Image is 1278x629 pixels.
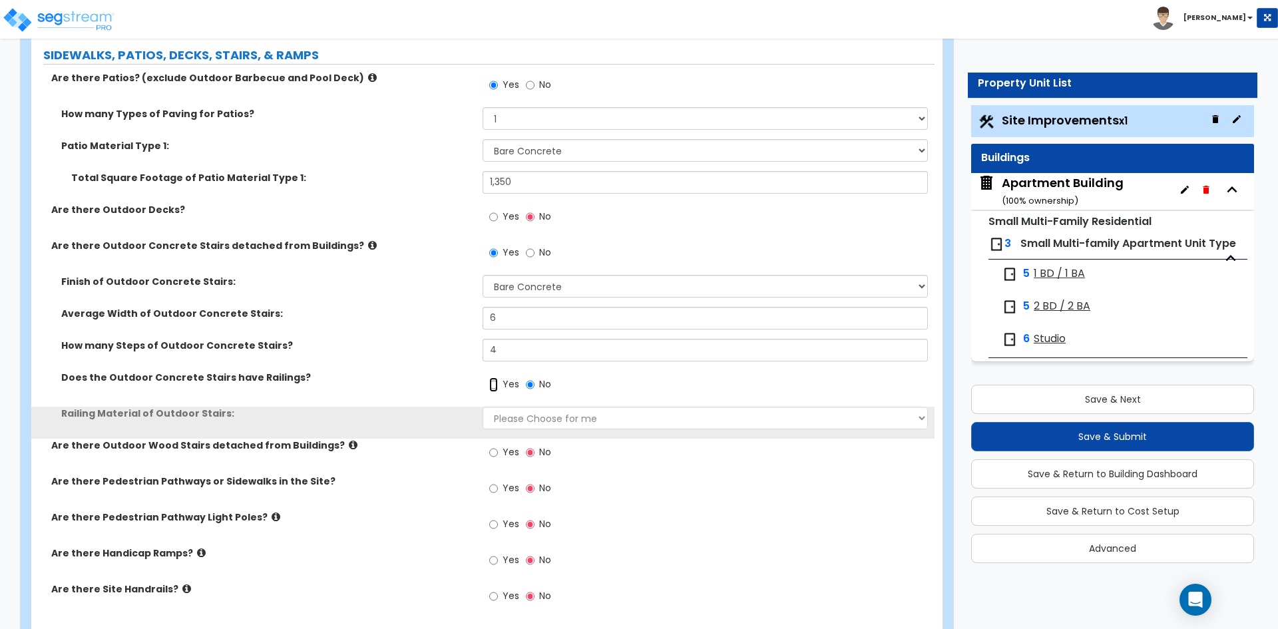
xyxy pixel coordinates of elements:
b: [PERSON_NAME] [1183,13,1246,23]
div: Property Unit List [978,76,1247,91]
small: ( 100 % ownership) [1002,194,1078,207]
span: 5 [1023,266,1030,282]
label: Are there Outdoor Wood Stairs detached from Buildings? [51,439,473,452]
span: No [539,445,551,459]
span: No [539,481,551,495]
span: Yes [503,481,519,495]
button: Save & Return to Cost Setup [971,497,1254,526]
label: Are there Patios? (exclude Outdoor Barbecue and Pool Deck) [51,71,473,85]
i: click for more info! [197,548,206,558]
input: Yes [489,589,498,604]
label: Are there Site Handrails? [51,582,473,596]
input: No [526,377,534,392]
div: Buildings [981,150,1244,166]
span: 1 BD / 1 BA [1034,266,1085,282]
img: building.svg [978,174,995,192]
span: No [539,553,551,566]
input: No [526,246,534,260]
span: 5 [1023,299,1030,314]
span: Yes [503,589,519,602]
label: How many Steps of Outdoor Concrete Stairs? [61,339,473,352]
span: Yes [503,246,519,259]
i: click for more info! [182,584,191,594]
img: door.png [1002,299,1018,315]
button: Save & Submit [971,422,1254,451]
i: click for more info! [368,240,377,250]
label: Finish of Outdoor Concrete Stairs: [61,275,473,288]
span: No [539,78,551,91]
label: Are there Outdoor Decks? [51,203,473,216]
span: Small Multi-family Apartment Unit Type [1020,236,1236,251]
div: Open Intercom Messenger [1179,584,1211,616]
label: Are there Pedestrian Pathway Light Poles? [51,511,473,524]
input: Yes [489,377,498,392]
label: How many Types of Paving for Patios? [61,107,473,120]
span: 6 [1023,331,1030,347]
i: click for more info! [272,512,280,522]
small: x1 [1119,114,1128,128]
span: 2 BD / 2 BA [1034,299,1090,314]
input: Yes [489,210,498,224]
span: Yes [503,210,519,223]
span: Yes [503,445,519,459]
span: Site Improvements [1002,112,1128,128]
label: SIDEWALKS, PATIOS, DECKS, STAIRS, & RAMPS [43,47,935,64]
span: Yes [503,553,519,566]
span: No [539,210,551,223]
button: Advanced [971,534,1254,563]
span: No [539,246,551,259]
input: No [526,481,534,496]
input: Yes [489,78,498,93]
label: Are there Pedestrian Pathways or Sidewalks in the Site? [51,475,473,488]
img: avatar.png [1152,7,1175,30]
span: Yes [503,377,519,391]
label: Railing Material of Outdoor Stairs: [61,407,473,420]
button: Save & Return to Building Dashboard [971,459,1254,489]
img: door.png [988,236,1004,252]
label: Average Width of Outdoor Concrete Stairs: [61,307,473,320]
i: click for more info! [349,440,357,450]
span: No [539,517,551,530]
img: door.png [1002,331,1018,347]
input: No [526,210,534,224]
i: click for more info! [368,73,377,83]
span: 3 [1004,236,1011,251]
input: No [526,553,534,568]
input: Yes [489,445,498,460]
label: Does the Outdoor Concrete Stairs have Railings? [61,371,473,384]
div: Apartment Building [1002,174,1124,208]
input: Yes [489,553,498,568]
label: Total Square Footage of Patio Material Type 1: [71,171,473,184]
img: door.png [1002,266,1018,282]
input: No [526,445,534,460]
label: Are there Outdoor Concrete Stairs detached from Buildings? [51,239,473,252]
input: No [526,589,534,604]
img: Construction.png [978,113,995,130]
small: Small Multi-Family Residential [988,214,1152,229]
span: No [539,589,551,602]
label: Are there Handicap Ramps? [51,546,473,560]
input: No [526,517,534,532]
span: Yes [503,78,519,91]
span: No [539,377,551,391]
input: No [526,78,534,93]
label: Patio Material Type 1: [61,139,473,152]
span: Yes [503,517,519,530]
span: Apartment Building [978,174,1124,208]
span: Studio [1034,331,1066,347]
img: logo_pro_r.png [2,7,115,33]
input: Yes [489,481,498,496]
input: Yes [489,246,498,260]
input: Yes [489,517,498,532]
button: Save & Next [971,385,1254,414]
